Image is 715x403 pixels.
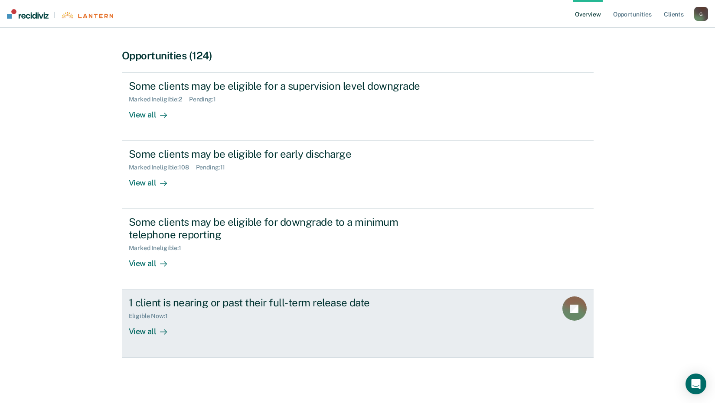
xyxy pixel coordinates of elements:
div: Opportunities (124) [122,49,594,62]
a: 1 client is nearing or past their full-term release dateEligible Now:1View all [122,289,594,357]
div: Some clients may be eligible for early discharge [129,148,433,160]
div: Open Intercom Messenger [686,374,706,394]
img: Lantern [61,12,113,19]
a: Some clients may be eligible for a supervision level downgradeMarked Ineligible:2Pending:1View all [122,72,594,141]
a: Some clients may be eligible for downgrade to a minimum telephone reportingMarked Ineligible:1Vie... [122,209,594,289]
div: View all [129,252,177,269]
div: Pending : 11 [196,164,232,171]
span: | [49,11,61,19]
button: G [694,7,708,21]
div: Some clients may be eligible for downgrade to a minimum telephone reporting [129,216,433,241]
div: Marked Ineligible : 108 [129,164,196,171]
div: Pending : 1 [189,96,223,103]
div: Eligible Now : 1 [129,312,175,320]
div: 1 client is nearing or past their full-term release date [129,296,433,309]
div: View all [129,320,177,337]
div: View all [129,171,177,188]
div: View all [129,103,177,120]
div: Marked Ineligible : 1 [129,244,188,252]
a: Some clients may be eligible for early dischargeMarked Ineligible:108Pending:11View all [122,141,594,209]
div: Marked Ineligible : 2 [129,96,189,103]
img: Recidiviz [7,9,49,19]
a: | [7,9,113,19]
div: Some clients may be eligible for a supervision level downgrade [129,80,433,92]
